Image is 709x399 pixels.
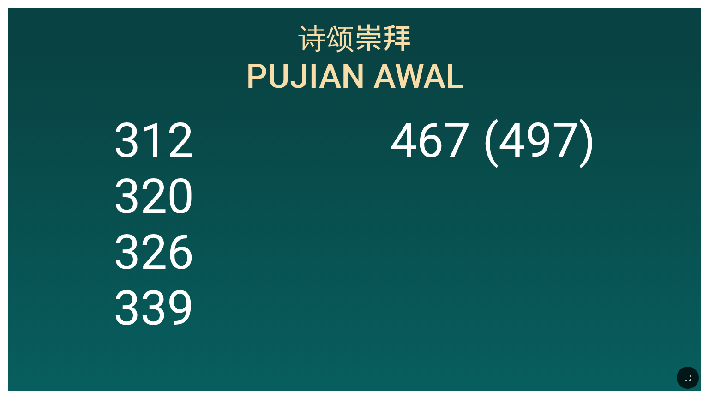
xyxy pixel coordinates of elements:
[114,169,194,224] li: 320
[114,113,194,169] li: 312
[246,56,463,96] span: Pujian Awal
[298,16,411,58] span: 诗颂崇拜
[390,113,595,169] li: 467 (497)
[114,280,194,336] li: 339
[114,224,194,280] li: 326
